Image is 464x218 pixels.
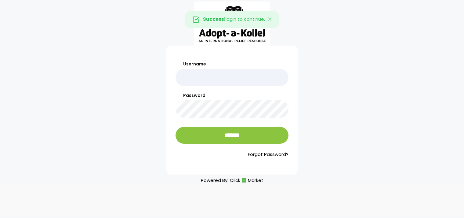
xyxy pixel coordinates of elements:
[176,151,288,158] a: Forgot Password?
[176,92,288,99] label: Password
[201,176,263,184] p: Powered By:
[242,178,246,183] img: cm_icon.png
[203,16,226,22] strong: Success!
[194,2,270,46] img: aak_logo_sm.jpeg
[261,11,279,28] button: Close
[185,11,279,28] div: login to continue.
[176,61,288,67] label: Username
[230,176,263,184] a: ClickMarket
